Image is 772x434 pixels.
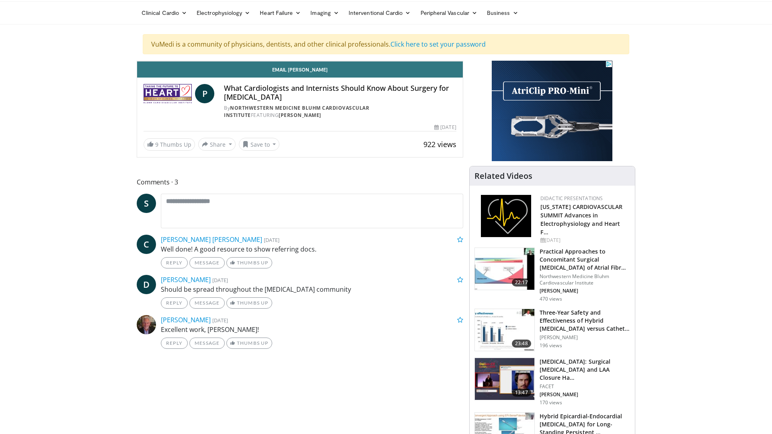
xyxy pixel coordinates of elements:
h4: What Cardiologists and Internists Should Know About Surgery for [MEDICAL_DATA] [224,84,456,101]
a: P [195,84,214,103]
a: Email [PERSON_NAME] [137,61,463,78]
p: [PERSON_NAME] [540,334,630,341]
p: Should be spread throughout the [MEDICAL_DATA] community [161,285,463,294]
span: 22:17 [512,278,531,287]
button: Save to [239,138,280,151]
a: [PERSON_NAME] [161,315,211,324]
a: Business [482,5,523,21]
span: 922 views [423,139,456,149]
img: Northwestern Medicine Bluhm Cardiovascular Institute [144,84,192,103]
h3: Three-Year Safety and Effectiveness of Hybrid [MEDICAL_DATA] versus Cathet… [540,309,630,333]
a: Thumbs Up [226,257,272,268]
a: Peripheral Vascular [416,5,482,21]
a: Imaging [306,5,344,21]
div: Didactic Presentations [540,195,628,202]
a: Reply [161,257,188,268]
a: Reply [161,297,188,309]
a: S [137,194,156,213]
a: Message [189,338,225,349]
div: [DATE] [434,124,456,131]
small: [DATE] [212,317,228,324]
a: Message [189,257,225,268]
p: Well done! A good resource to show referring docs. [161,244,463,254]
span: 13:47 [512,389,531,397]
h3: [MEDICAL_DATA]: Surgical [MEDICAL_DATA] and LAA Closure Ha… [540,358,630,382]
iframe: Advertisement [492,61,612,161]
div: VuMedi is a community of physicians, dentists, and other clinical professionals. [143,34,629,54]
small: [DATE] [212,276,228,284]
a: Thumbs Up [226,338,272,349]
a: Heart Failure [255,5,306,21]
p: [PERSON_NAME] [540,391,630,398]
a: [PERSON_NAME] [279,112,321,119]
a: 23:48 Three-Year Safety and Effectiveness of Hybrid [MEDICAL_DATA] versus Cathet… [PERSON_NAME] 1... [474,309,630,351]
img: Avatar [137,315,156,334]
a: 22:17 Practical Approaches to Concomitant Surgical [MEDICAL_DATA] of Atrial Fibr… Northwestern Me... [474,248,630,302]
a: Click here to set your password [390,40,486,49]
a: 9 Thumbs Up [144,138,195,151]
p: 196 views [540,342,562,349]
span: 23:48 [512,340,531,348]
a: [PERSON_NAME] [161,275,211,284]
a: C [137,235,156,254]
small: [DATE] [264,236,279,244]
span: Comments 3 [137,177,463,187]
a: 13:47 [MEDICAL_DATA]: Surgical [MEDICAL_DATA] and LAA Closure Ha… FACET [PERSON_NAME] 170 views [474,358,630,406]
h4: Related Videos [474,171,532,181]
a: Northwestern Medicine Bluhm Cardiovascular Institute [224,104,369,119]
a: Clinical Cardio [137,5,192,21]
img: 5142e1bf-0a11-4c44-8ae4-5776dae567ac.150x105_q85_crop-smart_upscale.jpg [475,248,534,290]
p: Excellent work, [PERSON_NAME]! [161,325,463,334]
a: [US_STATE] CARDIOVASCULAR SUMMIT Advances in Electrophysiology and Heart F… [540,203,623,236]
a: Reply [161,338,188,349]
a: Interventional Cardio [344,5,416,21]
p: 170 views [540,399,562,406]
p: 470 views [540,296,562,302]
div: [DATE] [540,237,628,244]
button: Share [198,138,236,151]
span: 9 [155,141,158,148]
a: Thumbs Up [226,297,272,309]
video-js: Video Player [137,61,463,61]
p: Northwestern Medicine Bluhm Cardiovascular Institute [540,273,630,286]
img: 1860aa7a-ba06-47e3-81a4-3dc728c2b4cf.png.150x105_q85_autocrop_double_scale_upscale_version-0.2.png [481,195,531,237]
img: 840e5671-838c-43b8-9ea1-a2505267dd99.150x105_q85_crop-smart_upscale.jpg [475,309,534,351]
a: [PERSON_NAME] [PERSON_NAME] [161,235,262,244]
img: ff3c0591-929c-4b8c-9439-91eedf599ba7.150x105_q85_crop-smart_upscale.jpg [475,358,534,400]
a: D [137,275,156,294]
p: [PERSON_NAME] [540,288,630,294]
a: Electrophysiology [192,5,255,21]
a: Message [189,297,225,309]
div: By FEATURING [224,104,456,119]
h3: Practical Approaches to Concomitant Surgical [MEDICAL_DATA] of Atrial Fibr… [540,248,630,272]
p: FACET [540,383,630,390]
